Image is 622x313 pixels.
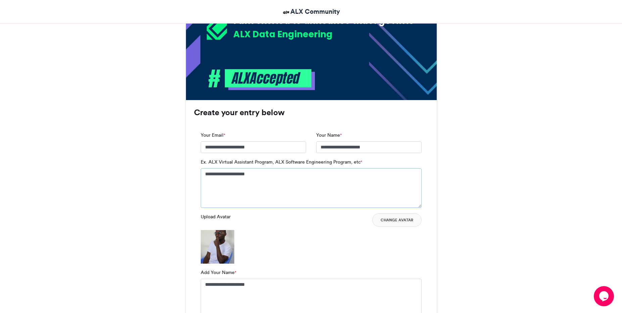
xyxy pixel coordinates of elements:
a: ALX Community [282,7,340,16]
img: ALX Community [282,8,290,16]
iframe: chat widget [594,286,615,306]
label: Ex. ALX Virtual Assistant Program, ALX Software Engineering Program, etc [201,159,362,166]
button: Change Avatar [372,213,422,227]
label: Upload Avatar [201,213,231,220]
div: ALX Data Engineering [233,28,431,40]
div: I am excited to announce that I got into the [233,14,431,39]
label: Your Email [201,132,225,139]
label: Add Your Name [201,269,236,276]
h3: Create your entry below [194,108,428,117]
img: 1758661439.415-b2dcae4267c1926e4edbba7f5065fdc4d8f11412.png [201,230,234,264]
label: Your Name [316,132,342,139]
